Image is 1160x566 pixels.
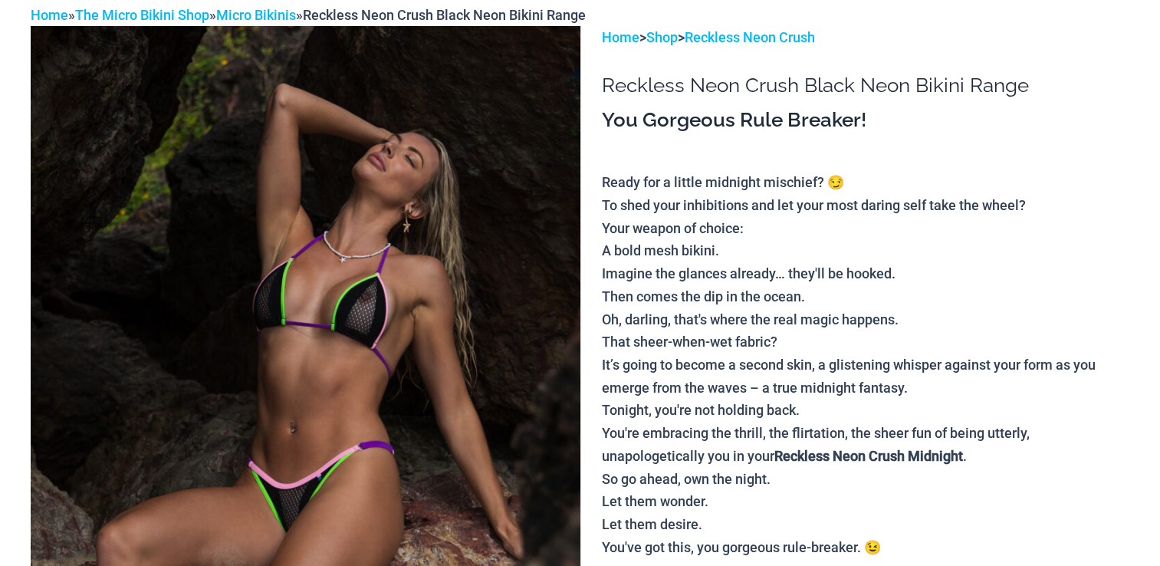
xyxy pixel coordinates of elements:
a: Home [31,7,68,23]
a: Micro Bikinis [216,7,296,23]
h3: You Gorgeous Rule Breaker! [602,107,1129,133]
a: The Micro Bikini Shop [75,7,209,23]
span: » » » [31,7,586,23]
span: Reckless Neon Crush Black Neon Bikini Range [303,7,586,23]
a: Home [602,29,639,45]
a: Reckless Neon Crush [685,29,815,45]
h1: Reckless Neon Crush Black Neon Bikini Range [602,74,1129,97]
p: > > [602,26,1129,49]
b: Reckless Neon Crush Midnight [774,448,963,464]
a: Shop [646,29,678,45]
p: Ready for a little midnight mischief? 😏 To shed your inhibitions and let your most daring self ta... [602,171,1129,558]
